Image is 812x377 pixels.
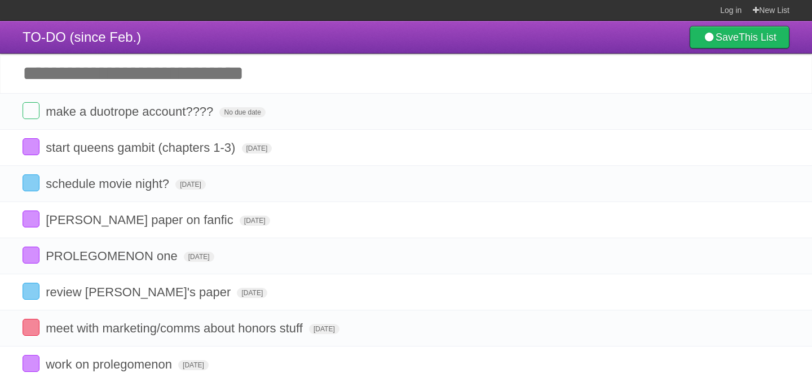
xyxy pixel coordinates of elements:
[23,247,39,264] label: Done
[242,143,272,154] span: [DATE]
[46,249,180,263] span: PROLEGOMENON one
[46,285,233,299] span: review [PERSON_NAME]'s paper
[46,357,175,371] span: work on prolegomenon
[23,29,141,45] span: TO-DO (since Feb.)
[23,174,39,191] label: Done
[46,177,172,191] span: schedule movie night?
[23,102,39,119] label: Done
[240,216,270,226] span: [DATE]
[46,104,216,119] span: make a duotrope account????
[178,360,209,370] span: [DATE]
[739,32,776,43] b: This List
[46,141,238,155] span: start queens gambit (chapters 1-3)
[23,211,39,227] label: Done
[237,288,267,298] span: [DATE]
[23,355,39,372] label: Done
[23,138,39,155] label: Done
[23,283,39,300] label: Done
[23,319,39,336] label: Done
[309,324,339,334] span: [DATE]
[184,252,214,262] span: [DATE]
[690,26,789,49] a: SaveThis List
[175,179,206,190] span: [DATE]
[219,107,265,117] span: No due date
[46,213,236,227] span: [PERSON_NAME] paper on fanfic
[46,321,306,335] span: meet with marketing/comms about honors stuff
